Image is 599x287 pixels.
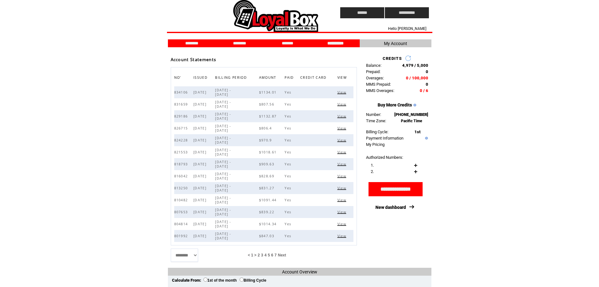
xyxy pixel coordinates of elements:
a: 7 [275,253,277,257]
span: 821553 [174,150,190,154]
span: Prepaid: [366,69,380,74]
a: 5 [268,253,270,257]
span: [DATE] - [DATE] [215,124,231,133]
span: Yes [285,138,293,142]
span: Account Overview [282,269,317,274]
span: Yes [285,90,293,95]
span: 0 [426,82,428,87]
span: 0 [426,69,428,74]
span: Click to view this bill [337,198,348,202]
span: Click to view this bill [337,162,348,166]
span: MMS Prepaid: [366,82,391,87]
span: [DATE] [193,126,208,130]
span: [DATE] [193,150,208,154]
a: BILLING PERIOD [215,75,248,79]
span: NO' [174,74,183,83]
a: My Pricing [366,142,385,147]
span: Yes [285,186,293,190]
a: New dashboard [375,205,406,210]
span: Click to view this bill [337,102,348,106]
span: AMOUNT [259,74,278,83]
span: $1014.34 [259,222,278,226]
span: [DATE] [193,234,208,238]
span: $1132.87 [259,114,278,118]
a: View [337,210,348,214]
span: [DATE] [193,198,208,202]
a: View [337,198,348,202]
span: 834106 [174,90,190,95]
a: 4 [264,253,267,257]
span: Yes [285,162,293,166]
span: Time Zone: [366,118,386,123]
input: Billing Cycle [240,278,244,282]
a: View [337,114,348,118]
a: View [337,186,348,190]
span: Yes [285,102,293,106]
span: 826715 [174,126,190,130]
span: [PHONE_NUMBER] [394,112,428,117]
span: [DATE] [193,174,208,178]
span: [DATE] - [DATE] [215,112,231,121]
span: PAID [285,74,295,83]
span: Click to view this bill [337,222,348,226]
span: 804814 [174,222,190,226]
span: 831659 [174,102,190,106]
span: [DATE] - [DATE] [215,100,231,109]
span: [DATE] - [DATE] [215,184,231,192]
span: [DATE] [193,210,208,214]
span: Calculate From: [172,278,201,283]
span: My Account [384,41,407,46]
span: 2 [258,253,260,257]
span: [DATE] - [DATE] [215,220,231,228]
a: View [337,162,348,166]
span: 813250 [174,186,190,190]
a: Next [278,253,286,257]
span: $1018.61 [259,150,278,154]
span: [DATE] - [DATE] [215,136,231,145]
span: Yes [285,222,293,226]
a: View [337,90,348,94]
span: [DATE] [193,114,208,118]
span: Click to view this bill [337,186,348,190]
span: VIEW [337,74,348,83]
span: Click to view this bill [337,114,348,118]
span: Overages: [366,76,384,80]
span: < 1 > [248,253,256,257]
span: Hello [PERSON_NAME] [388,26,426,31]
a: View [337,102,348,106]
a: AMOUNT [259,75,278,79]
span: $807.56 [259,102,276,106]
span: 816042 [174,174,190,178]
span: [DATE] [193,90,208,95]
span: $806.4 [259,126,274,130]
a: NO' [174,75,183,79]
span: [DATE] [193,162,208,166]
span: $831.27 [259,186,276,190]
span: Click to view this bill [337,150,348,154]
a: ISSUED [193,75,209,79]
span: Click to view this bill [337,174,348,178]
a: View [337,222,348,226]
span: $847.03 [259,234,276,238]
span: Balance: [366,63,381,68]
span: CREDIT CARD [300,74,328,83]
span: [DATE] - [DATE] [215,160,231,169]
a: 3 [261,253,263,257]
span: 0 / 6 [420,88,428,93]
a: View [337,138,348,142]
span: $909.63 [259,162,276,166]
span: [DATE] [193,186,208,190]
span: 4,979 / 5,000 [402,63,428,68]
span: Billing Cycle: [366,129,388,134]
img: help.gif [424,137,428,140]
span: $1134.01 [259,90,278,95]
span: Yes [285,198,293,202]
span: 829186 [174,114,190,118]
span: $839.22 [259,210,276,214]
img: help.gif [412,104,416,106]
span: Click to view this bill [337,234,348,238]
span: [DATE] - [DATE] [215,88,231,97]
